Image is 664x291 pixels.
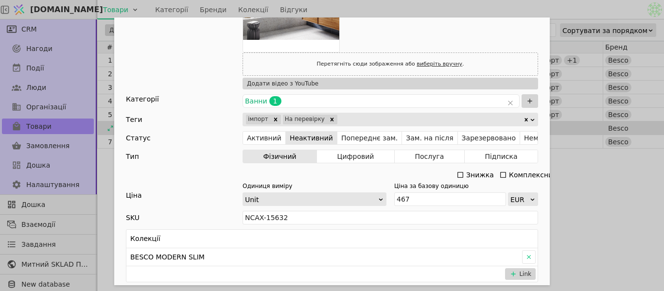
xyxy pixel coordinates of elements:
[283,115,327,124] div: На перевірку
[314,58,467,70] div: Перетягніть сюди зображення або .
[126,150,139,163] div: Тип
[286,131,337,145] button: Неактивний
[243,78,538,89] button: Додати відео з YouTube
[126,94,243,108] div: Категорії
[126,211,140,224] div: SKU
[394,182,456,190] div: Ціна за базову одиницю
[126,190,243,206] div: Ціна
[245,193,378,206] div: Unit
[509,168,557,182] div: Комплексний
[520,131,550,145] button: Немає
[505,268,536,280] button: Link
[327,115,337,124] div: Remove На перевірку
[126,248,518,266] div: BESCO MODERN SLIM
[243,131,286,145] button: Активний
[337,131,402,145] button: Попереднє зам.
[465,150,538,163] button: Підписка
[126,113,142,126] div: Теги
[270,115,281,124] div: Remove імпорт
[402,131,457,145] button: Зам. на після
[458,131,520,145] button: Зарезервовано
[245,96,267,106] span: Ванни
[114,17,550,285] div: Add Opportunity
[243,150,317,163] button: Фізичний
[466,168,494,182] div: Знижка
[245,97,267,105] span: Ванни
[507,98,513,108] button: Clear
[507,100,513,106] svg: close
[269,96,281,106] span: 1
[510,193,529,206] div: EUR
[243,182,305,190] div: Одиниця виміру
[126,131,151,145] div: Статус
[317,150,395,163] button: Цифровий
[395,150,465,163] button: Послуга
[246,115,270,124] div: імпорт
[130,234,160,244] h3: Колекції
[417,61,462,67] a: виберіть вручну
